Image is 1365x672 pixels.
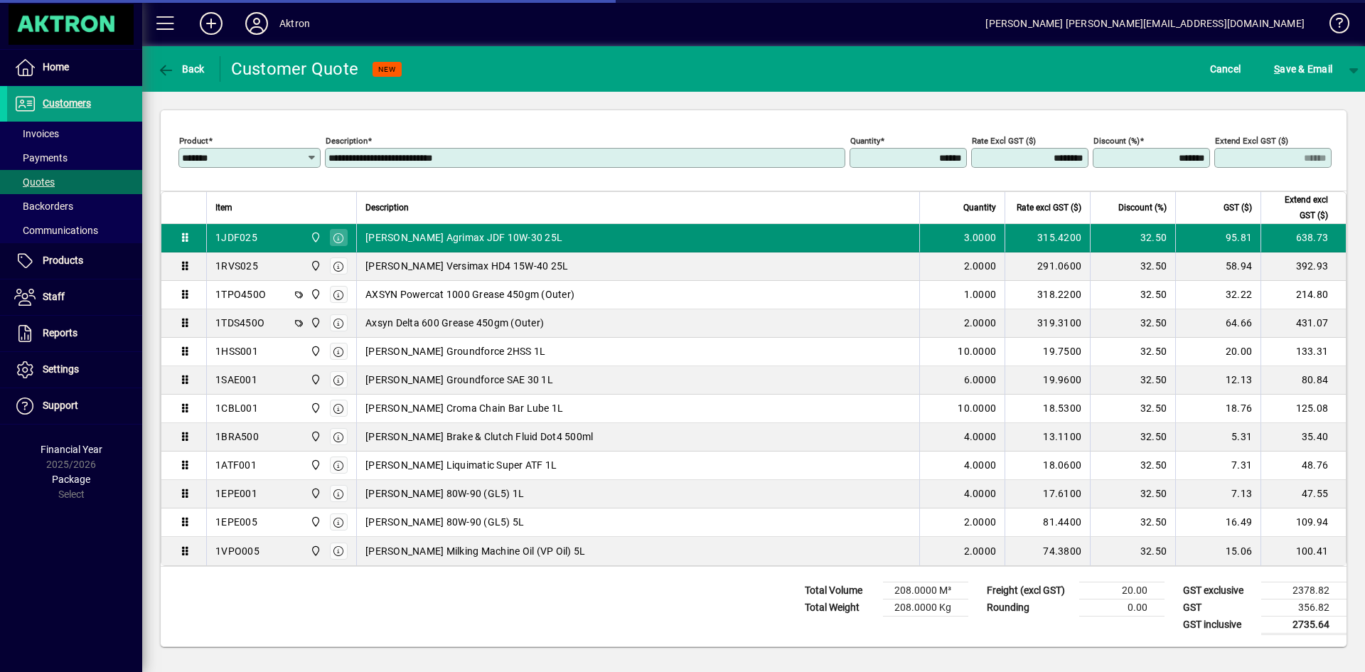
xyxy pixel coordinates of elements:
div: 19.9600 [1014,373,1081,387]
td: GST exclusive [1176,582,1261,599]
div: 81.4400 [1014,515,1081,529]
span: ave & Email [1274,58,1332,80]
span: Financial Year [41,444,102,455]
span: Cancel [1210,58,1241,80]
td: 58.94 [1175,252,1260,281]
td: 80.84 [1260,366,1346,395]
td: 208.0000 Kg [883,599,968,616]
span: Axsyn Delta 600 Grease 450gm (Outer) [365,316,544,330]
div: 17.6100 [1014,486,1081,501]
div: [PERSON_NAME] [PERSON_NAME][EMAIL_ADDRESS][DOMAIN_NAME] [985,12,1305,35]
span: NEW [378,65,396,74]
span: 2.0000 [964,544,997,558]
span: Central [306,343,323,359]
span: Reports [43,327,77,338]
span: Central [306,230,323,245]
td: 32.50 [1090,366,1175,395]
span: Central [306,543,323,559]
td: GST [1176,599,1261,616]
div: 1CBL001 [215,401,258,415]
span: Products [43,255,83,266]
span: S [1274,63,1280,75]
a: Payments [7,146,142,170]
span: 4.0000 [964,430,997,444]
a: Reports [7,316,142,351]
mat-label: Discount (%) [1093,135,1140,145]
span: 2.0000 [964,259,997,273]
div: 1VPO005 [215,544,259,558]
div: 1RVS025 [215,259,258,273]
button: Add [188,11,234,36]
div: 315.4200 [1014,230,1081,245]
div: 18.0600 [1014,458,1081,472]
span: Description [365,200,409,215]
td: 32.50 [1090,338,1175,366]
span: [PERSON_NAME] Groundforce 2HSS 1L [365,344,545,358]
td: 356.82 [1261,599,1347,616]
span: Payments [14,152,68,164]
td: 32.50 [1090,508,1175,537]
a: Support [7,388,142,424]
div: 1ATF001 [215,458,257,472]
a: Products [7,243,142,279]
a: Knowledge Base [1319,3,1347,49]
span: Home [43,61,69,73]
td: Rounding [980,599,1079,616]
td: 48.76 [1260,452,1346,480]
td: 47.55 [1260,480,1346,508]
td: 32.50 [1090,480,1175,508]
td: 32.50 [1090,309,1175,338]
td: 100.41 [1260,537,1346,565]
div: 318.2200 [1014,287,1081,302]
span: Quantity [963,200,996,215]
td: 64.66 [1175,309,1260,338]
span: Central [306,457,323,473]
span: 6.0000 [964,373,997,387]
td: 7.13 [1175,480,1260,508]
span: Rate excl GST ($) [1017,200,1081,215]
span: 3.0000 [964,230,997,245]
div: 291.0600 [1014,259,1081,273]
td: 32.50 [1090,537,1175,565]
span: Invoices [14,128,59,139]
span: Central [306,514,323,530]
a: Home [7,50,142,85]
mat-label: Description [326,135,368,145]
span: Communications [14,225,98,236]
span: Extend excl GST ($) [1270,192,1328,223]
span: [PERSON_NAME] Agrimax JDF 10W-30 25L [365,230,562,245]
td: 32.50 [1090,423,1175,452]
td: 35.40 [1260,423,1346,452]
td: Total Weight [798,599,883,616]
div: 19.7500 [1014,344,1081,358]
span: Central [306,400,323,416]
td: 32.50 [1090,452,1175,480]
td: 5.31 [1175,423,1260,452]
td: 32.50 [1090,395,1175,423]
span: 10.0000 [958,344,996,358]
span: Back [157,63,205,75]
mat-label: Quantity [850,135,880,145]
td: 7.31 [1175,452,1260,480]
div: Aktron [279,12,310,35]
span: Central [306,372,323,388]
td: 20.00 [1079,582,1165,599]
div: 74.3800 [1014,544,1081,558]
a: Invoices [7,122,142,146]
td: 95.81 [1175,224,1260,252]
td: 208.0000 M³ [883,582,968,599]
div: 1SAE001 [215,373,257,387]
div: 13.1100 [1014,430,1081,444]
div: 1EPE001 [215,486,257,501]
td: 15.06 [1175,537,1260,565]
a: Staff [7,279,142,315]
mat-label: Extend excl GST ($) [1215,135,1288,145]
span: Quotes [14,176,55,188]
td: 109.94 [1260,508,1346,537]
td: 125.08 [1260,395,1346,423]
span: 10.0000 [958,401,996,415]
a: Settings [7,352,142,388]
td: 12.13 [1175,366,1260,395]
td: 2378.82 [1261,582,1347,599]
span: Settings [43,363,79,375]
